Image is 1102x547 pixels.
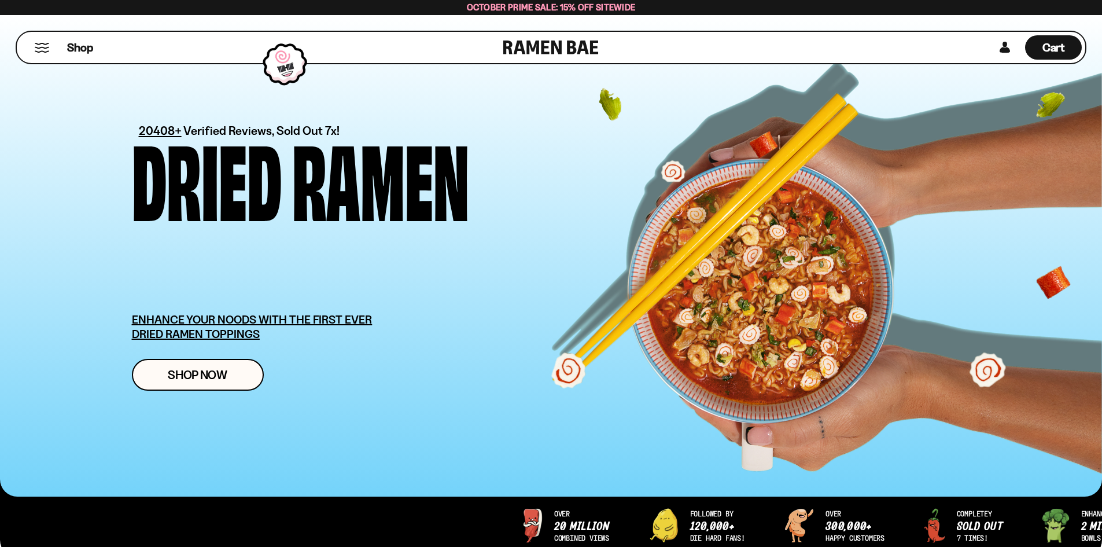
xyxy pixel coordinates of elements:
a: Shop [67,35,93,60]
button: Mobile Menu Trigger [34,43,50,53]
span: October Prime Sale: 15% off Sitewide [467,2,636,13]
div: Ramen [292,137,469,216]
span: Shop Now [168,369,227,381]
span: Cart [1042,41,1065,54]
div: Cart [1025,32,1082,63]
span: Shop [67,40,93,56]
div: Dried [132,137,282,216]
a: Shop Now [132,359,264,391]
